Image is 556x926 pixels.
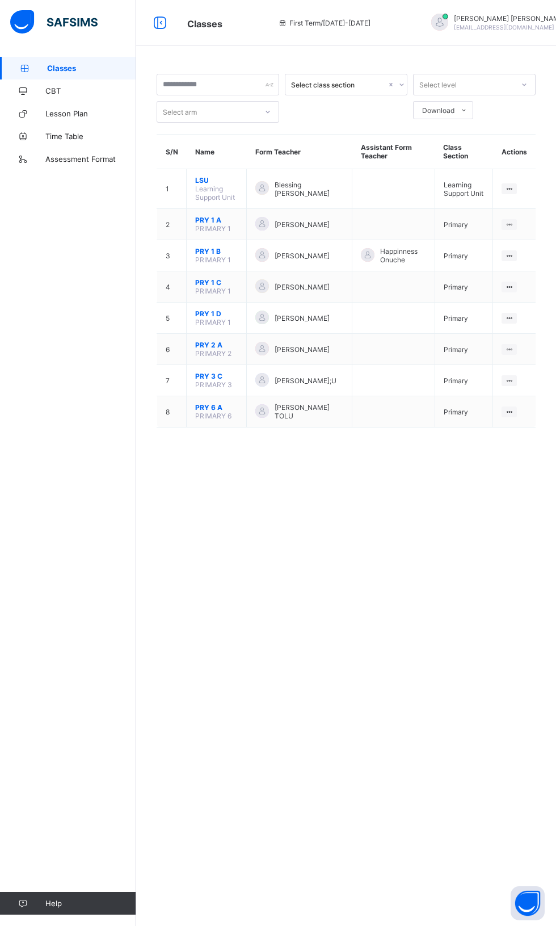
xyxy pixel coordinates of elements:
span: PRIMARY 1 [195,287,231,295]
span: PRIMARY 2 [195,349,231,358]
th: S/N [157,135,187,169]
span: Primary [444,283,468,291]
span: Learning Support Unit [195,185,235,202]
span: PRY 2 A [195,341,238,349]
span: PRIMARY 1 [195,318,231,326]
td: 2 [157,209,187,240]
td: 5 [157,303,187,334]
span: PRY 1 D [195,309,238,318]
td: 4 [157,271,187,303]
span: [PERSON_NAME] [275,314,330,322]
span: PRIMARY 3 [195,380,232,389]
div: Select arm [163,101,197,123]
div: Select level [419,74,457,95]
span: session/term information [278,19,370,27]
span: PRY 1 C [195,278,238,287]
span: Happinness Onuche [380,247,426,264]
span: [PERSON_NAME] TOLU [275,403,343,420]
div: Select class section [291,81,386,89]
span: LSU [195,176,238,185]
span: Primary [444,314,468,322]
span: PRIMARY 6 [195,412,231,420]
span: [PERSON_NAME] [275,283,330,291]
td: 7 [157,365,187,396]
th: Class Section [435,135,493,169]
button: Open asap [511,886,545,920]
span: PRY 1 A [195,216,238,224]
span: Learning Support Unit [444,181,483,198]
th: Name [187,135,247,169]
span: Assessment Format [45,154,136,164]
span: [PERSON_NAME] [275,252,330,260]
span: Blessing [PERSON_NAME] [275,181,343,198]
span: PRY 1 B [195,247,238,255]
span: PRY 3 C [195,372,238,380]
span: PRY 6 A [195,403,238,412]
span: [PERSON_NAME] [275,345,330,354]
img: safsims [10,10,98,34]
span: Classes [47,64,136,73]
th: Actions [493,135,536,169]
span: Help [45,899,136,908]
span: Primary [444,376,468,385]
td: 8 [157,396,187,428]
span: Primary [444,345,468,354]
span: Download [422,106,454,115]
th: Assistant Form Teacher [352,135,435,169]
span: [PERSON_NAME] [275,220,330,229]
td: 3 [157,240,187,271]
span: CBT [45,86,136,95]
span: Primary [444,252,468,260]
span: Primary [444,220,468,229]
span: [EMAIL_ADDRESS][DOMAIN_NAME] [454,24,554,31]
th: Form Teacher [247,135,352,169]
span: [PERSON_NAME];U [275,376,336,385]
span: Time Table [45,132,136,141]
span: PRIMARY 1 [195,255,231,264]
td: 6 [157,334,187,365]
span: Lesson Plan [45,109,136,118]
td: 1 [157,169,187,209]
span: Classes [187,18,222,30]
span: PRIMARY 1 [195,224,231,233]
span: Primary [444,408,468,416]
